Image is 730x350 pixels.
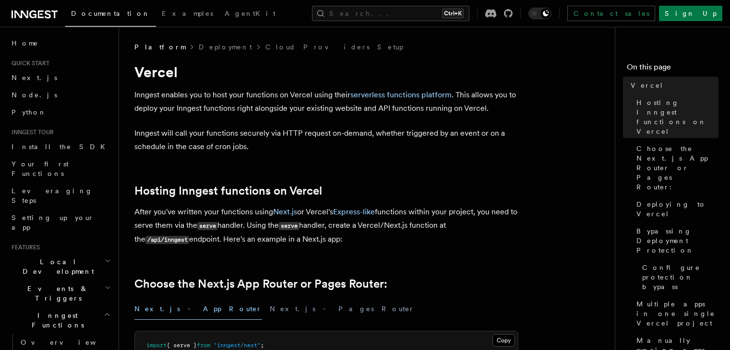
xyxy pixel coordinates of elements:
span: Bypassing Deployment Protection [636,226,718,255]
span: Quick start [8,59,49,67]
span: Platform [134,42,185,52]
span: Choose the Next.js App Router or Pages Router: [636,144,718,192]
button: Next.js - Pages Router [270,298,415,320]
a: Python [8,104,113,121]
a: AgentKit [219,3,281,26]
a: Next.js [8,69,113,86]
span: Setting up your app [12,214,94,231]
h4: On this page [627,61,718,77]
a: Install the SDK [8,138,113,155]
button: Inngest Functions [8,307,113,334]
button: Next.js - App Router [134,298,262,320]
span: Node.js [12,91,57,99]
a: Bypassing Deployment Protection [633,222,718,259]
p: Inngest will call your functions securely via HTTP request on-demand, whether triggered by an eve... [134,127,518,153]
span: Local Development [8,257,105,276]
span: Overview [21,338,120,346]
a: Node.js [8,86,113,104]
a: Deployment [199,42,252,52]
a: Deploying to Vercel [633,196,718,222]
a: Hosting Inngest functions on Vercel [633,94,718,140]
span: Events & Triggers [8,284,105,303]
span: import [146,342,167,349]
a: Express-like [333,207,375,216]
a: Contact sales [567,6,655,21]
span: Your first Functions [12,160,69,177]
span: from [197,342,210,349]
button: Search...Ctrl+K [312,6,469,21]
span: { serve } [167,342,197,349]
a: Choose the Next.js App Router or Pages Router: [134,277,387,291]
span: Examples [162,10,213,17]
span: Leveraging Steps [12,187,93,204]
span: Deploying to Vercel [636,199,718,219]
a: Home [8,35,113,52]
button: Copy [492,334,515,347]
a: Next.js [273,207,297,216]
a: Choose the Next.js App Router or Pages Router: [633,140,718,196]
span: AgentKit [225,10,275,17]
code: /api/inngest [145,236,189,244]
span: "inngest/next" [214,342,261,349]
span: Configure protection bypass [642,263,718,292]
span: Multiple apps in one single Vercel project [636,299,718,328]
p: Inngest enables you to host your functions on Vercel using their . This allows you to deploy your... [134,88,518,115]
span: Home [12,38,38,48]
code: serve [197,222,217,230]
span: Inngest tour [8,128,54,136]
span: Hosting Inngest functions on Vercel [636,98,718,136]
a: Vercel [627,77,718,94]
span: ; [261,342,264,349]
button: Events & Triggers [8,280,113,307]
a: Configure protection bypass [638,259,718,295]
a: Cloud Providers Setup [265,42,403,52]
button: Local Development [8,253,113,280]
a: Hosting Inngest functions on Vercel [134,184,322,198]
a: Documentation [65,3,156,27]
span: Features [8,244,40,251]
a: Leveraging Steps [8,182,113,209]
kbd: Ctrl+K [442,9,464,18]
a: Your first Functions [8,155,113,182]
a: Multiple apps in one single Vercel project [633,295,718,332]
span: Install the SDK [12,143,111,151]
p: After you've written your functions using or Vercel's functions within your project, you need to ... [134,205,518,246]
span: Vercel [631,81,664,90]
span: Inngest Functions [8,311,104,330]
span: Next.js [12,74,57,82]
a: Examples [156,3,219,26]
code: serve [279,222,299,230]
a: Setting up your app [8,209,113,236]
h1: Vercel [134,63,518,81]
button: Toggle dark mode [528,8,551,19]
a: serverless functions platform [350,90,452,99]
span: Documentation [71,10,150,17]
span: Python [12,108,47,116]
a: Sign Up [659,6,722,21]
